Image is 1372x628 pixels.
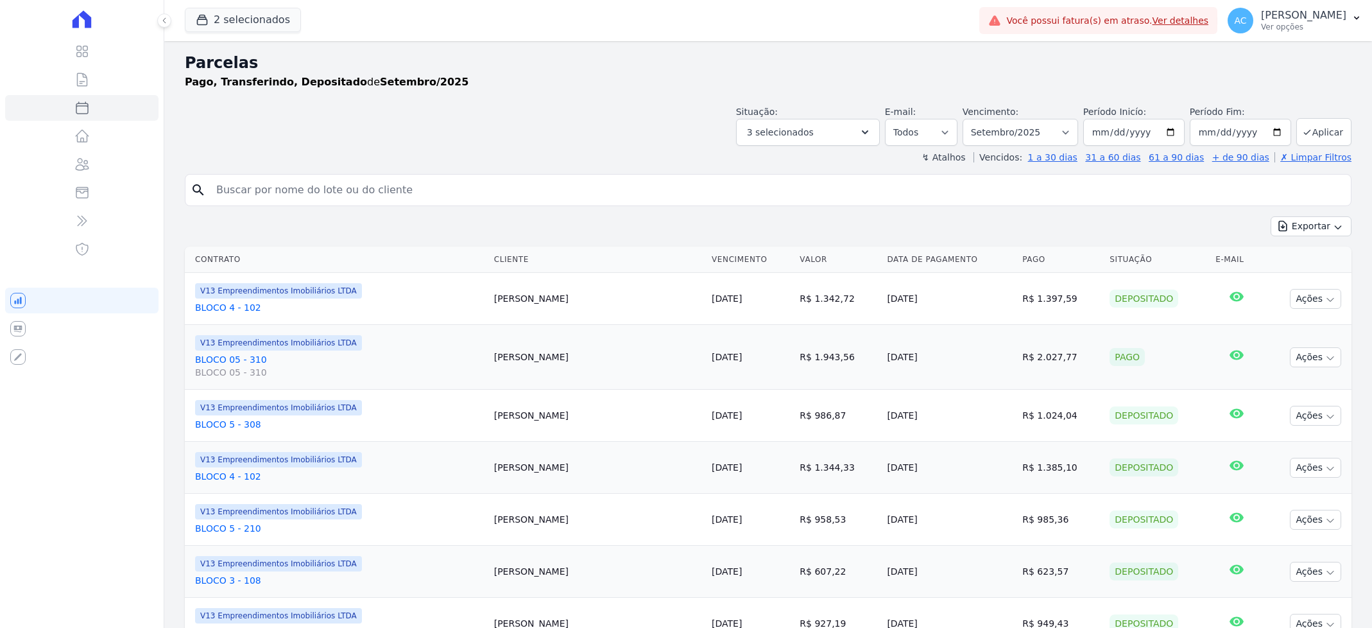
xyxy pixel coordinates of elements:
button: 2 selecionados [185,8,301,32]
td: R$ 1.024,04 [1017,390,1104,442]
td: [DATE] [882,273,1017,325]
button: Ações [1290,347,1341,367]
a: BLOCO 3 - 108 [195,574,484,587]
td: [DATE] [882,442,1017,494]
span: BLOCO 05 - 310 [195,366,484,379]
span: Você possui fatura(s) em atraso. [1006,14,1208,28]
td: R$ 607,22 [794,546,882,598]
td: R$ 1.397,59 [1017,273,1104,325]
th: Cliente [489,247,707,273]
td: [DATE] [882,325,1017,390]
td: [PERSON_NAME] [489,442,707,494]
a: BLOCO 4 - 102 [195,470,484,483]
div: Depositado [1110,290,1178,308]
label: Vencimento: [963,107,1018,117]
th: E-mail [1210,247,1262,273]
span: V13 Empreendimentos Imobiliários LTDA [195,608,362,624]
td: R$ 2.027,77 [1017,325,1104,390]
button: AC [PERSON_NAME] Ver opções [1217,3,1372,39]
button: Ações [1290,562,1341,582]
button: Ações [1290,289,1341,309]
button: Ações [1290,510,1341,530]
span: AC [1235,16,1247,25]
td: [DATE] [882,494,1017,546]
td: [PERSON_NAME] [489,325,707,390]
th: Data de Pagamento [882,247,1017,273]
div: Pago [1110,348,1145,366]
button: Ações [1290,406,1341,426]
a: [DATE] [712,410,742,421]
span: V13 Empreendimentos Imobiliários LTDA [195,504,362,519]
td: [PERSON_NAME] [489,494,707,546]
span: V13 Empreendimentos Imobiliários LTDA [195,400,362,415]
button: Aplicar [1296,118,1351,146]
span: V13 Empreendimentos Imobiliários LTDA [195,556,362,571]
th: Situação [1104,247,1210,273]
p: [PERSON_NAME] [1261,9,1346,22]
input: Buscar por nome do lote ou do cliente [209,177,1346,203]
a: BLOCO 05 - 310BLOCO 05 - 310 [195,353,484,379]
label: Período Inicío: [1083,107,1146,117]
a: [DATE] [712,293,742,304]
td: R$ 1.943,56 [794,325,882,390]
strong: Setembro/2025 [380,76,468,88]
label: Vencidos: [973,152,1022,162]
span: V13 Empreendimentos Imobiliários LTDA [195,335,362,351]
a: BLOCO 5 - 308 [195,418,484,431]
a: Ver detalhes [1153,15,1209,26]
td: R$ 985,36 [1017,494,1104,546]
span: 3 selecionados [747,125,814,140]
div: Depositado [1110,563,1178,580]
td: [DATE] [882,390,1017,442]
th: Vencimento [707,247,794,273]
td: R$ 1.385,10 [1017,442,1104,494]
div: Depositado [1110,510,1178,528]
a: 1 a 30 dias [1028,152,1077,162]
label: Período Fim: [1190,105,1291,119]
td: [DATE] [882,546,1017,598]
a: 31 a 60 dias [1085,152,1140,162]
a: BLOCO 5 - 210 [195,522,484,535]
h2: Parcelas [185,51,1351,74]
th: Contrato [185,247,489,273]
td: R$ 986,87 [794,390,882,442]
a: [DATE] [712,352,742,362]
td: R$ 958,53 [794,494,882,546]
a: + de 90 dias [1212,152,1269,162]
button: 3 selecionados [736,119,880,146]
label: Situação: [736,107,778,117]
td: [PERSON_NAME] [489,546,707,598]
i: search [191,182,206,198]
td: [PERSON_NAME] [489,390,707,442]
div: Depositado [1110,458,1178,476]
span: V13 Empreendimentos Imobiliários LTDA [195,452,362,467]
button: Exportar [1271,216,1351,236]
a: BLOCO 4 - 102 [195,301,484,314]
a: [DATE] [712,566,742,577]
td: [PERSON_NAME] [489,273,707,325]
a: 61 a 90 dias [1149,152,1204,162]
span: V13 Empreendimentos Imobiliários LTDA [195,283,362,299]
p: Ver opções [1261,22,1346,32]
label: ↯ Atalhos [922,152,965,162]
button: Ações [1290,458,1341,478]
p: de [185,74,468,90]
a: [DATE] [712,462,742,473]
strong: Pago, Transferindo, Depositado [185,76,367,88]
div: Depositado [1110,406,1178,424]
td: R$ 1.344,33 [794,442,882,494]
a: [DATE] [712,514,742,525]
label: E-mail: [885,107,916,117]
a: ✗ Limpar Filtros [1274,152,1351,162]
td: R$ 623,57 [1017,546,1104,598]
th: Pago [1017,247,1104,273]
